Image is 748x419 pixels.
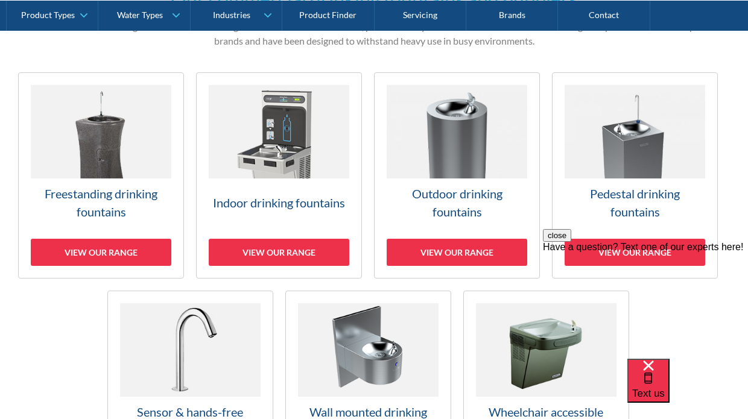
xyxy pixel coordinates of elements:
h3: Indoor drinking fountains [209,194,349,212]
div: Product Types [21,10,75,20]
iframe: podium webchat widget prompt [543,229,748,374]
a: Freestanding drinking fountainsView our range [18,72,184,279]
h3: Outdoor drinking fountains [387,184,527,221]
div: View our range [209,239,349,266]
a: Pedestal drinking fountainsView our range [552,72,718,279]
div: View our range [387,239,527,266]
iframe: podium webchat widget bubble [627,359,748,419]
div: Industries [213,10,250,20]
div: View our range [31,239,171,266]
a: Outdoor drinking fountainsView our range [374,72,540,279]
p: We offer an extensive range of commercial drinking water fountains and bubblers, perfect for any ... [18,19,730,48]
div: Water Types [117,10,163,20]
h3: Pedestal drinking fountains [565,184,705,221]
a: Indoor drinking fountainsView our range [196,72,362,279]
h3: Freestanding drinking fountains [31,184,171,221]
